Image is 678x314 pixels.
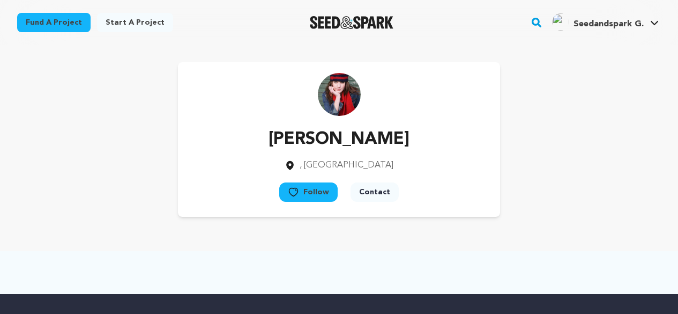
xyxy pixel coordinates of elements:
[269,127,409,152] p: [PERSON_NAME]
[318,73,361,116] img: https://seedandspark-static.s3.us-east-2.amazonaws.com/images/User/001/911/269/medium/600-0270071...
[573,20,644,28] span: Seedandspark G.
[17,13,91,32] a: Fund a project
[552,13,644,31] div: Seedandspark G.'s Profile
[550,11,661,34] span: Seedandspark G.'s Profile
[97,13,173,32] a: Start a project
[351,182,399,202] button: Contact
[279,182,338,202] button: Follow
[550,11,661,31] a: Seedandspark G.'s Profile
[552,13,569,31] img: ACg8ocLrVUeiCYCR-bj2R0ccAX2Jgj3NOw8O1oPIpiXkOcFAmuxWYQ=s96-c
[300,161,393,170] span: , [GEOGRAPHIC_DATA]
[310,16,394,29] img: Seed&Spark Logo Dark Mode
[310,16,394,29] a: Seed&Spark Homepage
